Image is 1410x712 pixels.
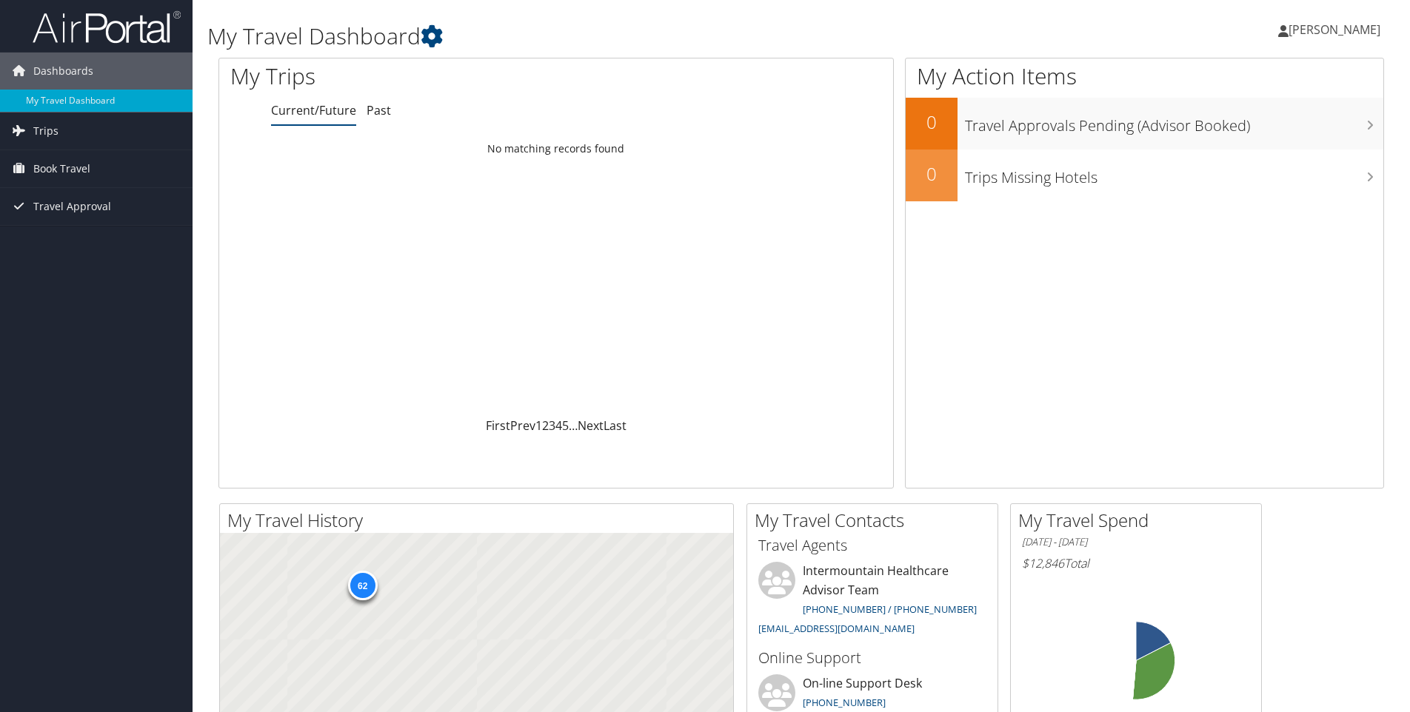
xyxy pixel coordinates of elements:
h3: Trips Missing Hotels [965,160,1383,188]
a: [EMAIL_ADDRESS][DOMAIN_NAME] [758,622,915,635]
h1: My Action Items [906,61,1383,92]
a: 4 [555,417,562,434]
h1: My Trips [230,61,601,92]
h3: Travel Approvals Pending (Advisor Booked) [965,108,1383,136]
h3: Travel Agents [758,535,986,556]
a: 0Trips Missing Hotels [906,150,1383,201]
h3: Online Support [758,648,986,668]
img: airportal-logo.png [33,10,181,44]
h2: 0 [906,161,958,187]
h2: My Travel Contacts [755,508,998,533]
a: 5 [562,417,569,434]
a: 3 [549,417,555,434]
h2: My Travel History [227,508,733,533]
td: No matching records found [219,135,893,162]
a: Prev [510,417,535,434]
h2: 0 [906,110,958,135]
span: $12,846 [1022,555,1064,571]
a: Last [604,417,627,434]
span: Book Travel [33,150,90,187]
a: 1 [535,417,542,434]
a: Past [367,102,391,118]
span: … [569,417,578,434]
a: 2 [542,417,549,434]
a: [PHONE_NUMBER] [803,696,886,709]
a: 0Travel Approvals Pending (Advisor Booked) [906,98,1383,150]
a: First [486,417,510,434]
a: [PHONE_NUMBER] / [PHONE_NUMBER] [803,602,977,616]
h1: My Travel Dashboard [207,21,999,52]
a: Current/Future [271,102,356,118]
span: Trips [33,112,59,150]
a: [PERSON_NAME] [1278,7,1395,52]
span: Travel Approval [33,188,111,225]
h2: My Travel Spend [1018,508,1261,533]
div: 62 [347,570,377,600]
h6: [DATE] - [DATE] [1022,535,1250,549]
span: Dashboards [33,53,93,90]
span: [PERSON_NAME] [1289,21,1380,38]
li: Intermountain Healthcare Advisor Team [751,562,994,641]
a: Next [578,417,604,434]
h6: Total [1022,555,1250,571]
